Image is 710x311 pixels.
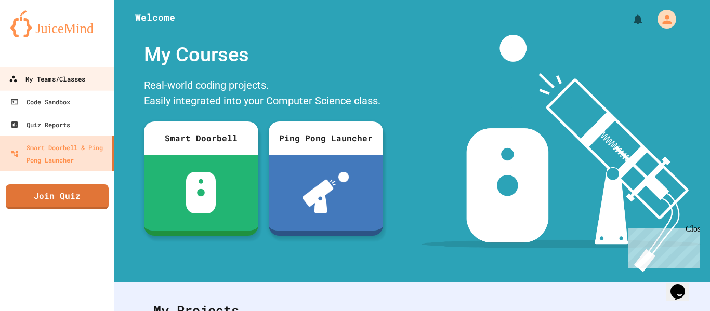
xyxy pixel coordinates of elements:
div: My Courses [139,35,388,75]
div: My Notifications [612,10,647,28]
div: Smart Doorbell [144,121,258,155]
a: Join Quiz [6,184,109,209]
div: Smart Doorbell & Ping Pong Launcher [10,141,108,166]
img: ppl-with-ball.png [303,172,349,213]
div: Code Sandbox [10,96,70,108]
div: Chat with us now!Close [4,4,72,66]
img: banner-image-my-projects.png [422,35,700,272]
div: Quiz Reports [10,118,70,131]
div: Real-world coding projects. Easily integrated into your Computer Science class. [139,75,388,114]
iframe: chat widget [666,269,700,301]
img: sdb-white.svg [186,172,216,213]
img: logo-orange.svg [10,10,104,37]
iframe: chat widget [624,224,700,268]
div: Ping Pong Launcher [269,121,383,155]
div: My Account [647,7,679,31]
div: My Teams/Classes [9,73,85,86]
